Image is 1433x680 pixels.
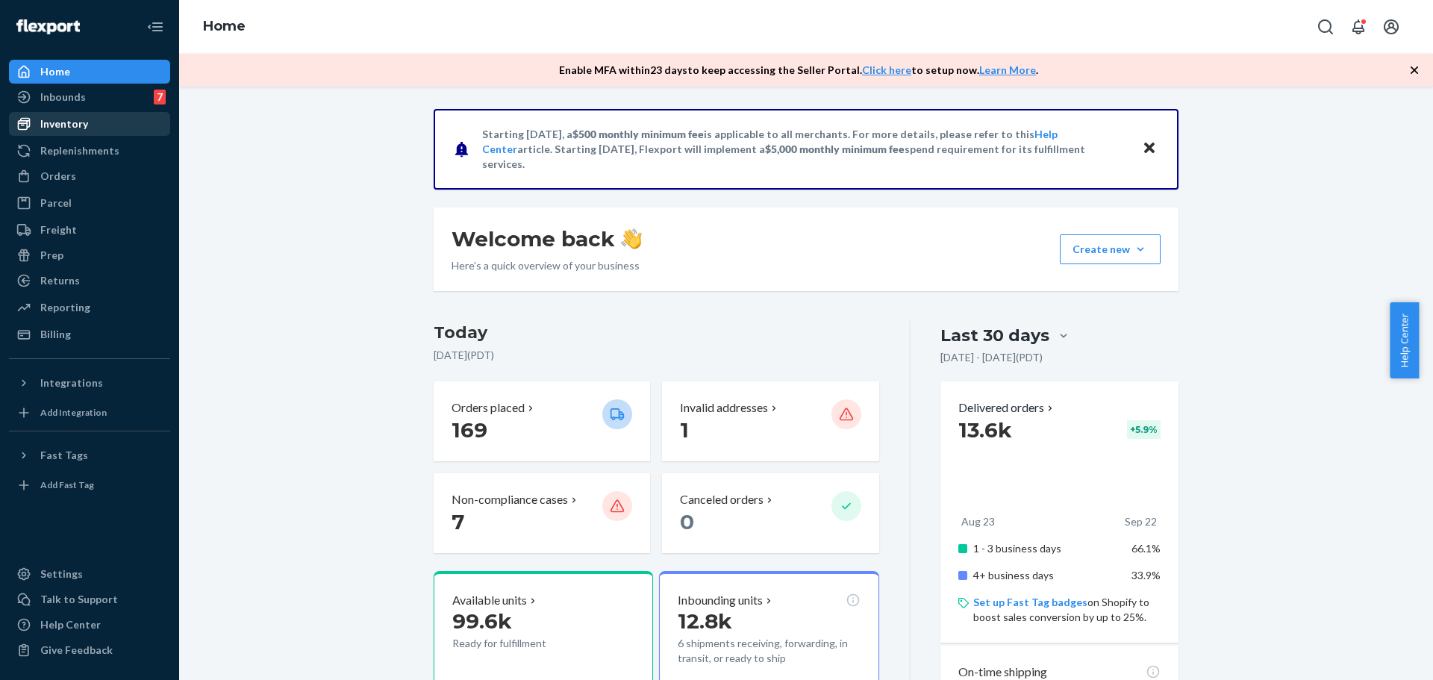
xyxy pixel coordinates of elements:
[40,643,113,658] div: Give Feedback
[191,5,257,49] ol: breadcrumbs
[154,90,166,105] div: 7
[452,399,525,417] p: Orders placed
[1060,234,1161,264] button: Create new
[40,116,88,131] div: Inventory
[40,222,77,237] div: Freight
[482,127,1128,172] p: Starting [DATE], a is applicable to all merchants. For more details, please refer to this article...
[973,568,1120,583] p: 4+ business days
[40,64,70,79] div: Home
[140,12,170,42] button: Close Navigation
[40,567,83,581] div: Settings
[940,350,1043,365] p: [DATE] - [DATE] ( PDT )
[678,636,860,666] p: 6 shipments receiving, forwarding, in transit, or ready to ship
[40,327,71,342] div: Billing
[16,19,80,34] img: Flexport logo
[9,60,170,84] a: Home
[40,406,107,419] div: Add Integration
[9,638,170,662] button: Give Feedback
[678,592,763,609] p: Inbounding units
[1140,138,1159,160] button: Close
[452,258,642,273] p: Here’s a quick overview of your business
[452,636,590,651] p: Ready for fulfillment
[1311,12,1340,42] button: Open Search Box
[662,381,878,461] button: Invalid addresses 1
[680,491,764,508] p: Canceled orders
[9,587,170,611] button: Talk to Support
[9,473,170,497] a: Add Fast Tag
[680,509,694,534] span: 0
[680,399,768,417] p: Invalid addresses
[452,417,487,443] span: 169
[40,478,94,491] div: Add Fast Tag
[9,85,170,109] a: Inbounds7
[452,491,568,508] p: Non-compliance cases
[9,139,170,163] a: Replenishments
[1390,302,1419,378] button: Help Center
[621,228,642,249] img: hand-wave emoji
[434,348,879,363] p: [DATE] ( PDT )
[40,248,63,263] div: Prep
[452,509,464,534] span: 7
[9,443,170,467] button: Fast Tags
[979,63,1036,76] a: Learn More
[9,191,170,215] a: Parcel
[9,613,170,637] a: Help Center
[203,18,246,34] a: Home
[452,592,527,609] p: Available units
[40,273,80,288] div: Returns
[9,322,170,346] a: Billing
[9,164,170,188] a: Orders
[434,473,650,553] button: Non-compliance cases 7
[9,562,170,586] a: Settings
[1343,12,1373,42] button: Open notifications
[40,143,119,158] div: Replenishments
[973,541,1120,556] p: 1 - 3 business days
[40,592,118,607] div: Talk to Support
[1131,542,1161,555] span: 66.1%
[434,321,879,345] h3: Today
[9,371,170,395] button: Integrations
[40,617,101,632] div: Help Center
[958,399,1056,417] button: Delivered orders
[765,143,905,155] span: $5,000 monthly minimum fee
[958,417,1012,443] span: 13.6k
[1127,420,1161,439] div: + 5.9 %
[9,243,170,267] a: Prep
[680,417,689,443] span: 1
[662,473,878,553] button: Canceled orders 0
[961,514,995,529] p: Aug 23
[452,225,642,252] h1: Welcome back
[9,401,170,425] a: Add Integration
[1125,514,1157,529] p: Sep 22
[9,218,170,242] a: Freight
[1376,12,1406,42] button: Open account menu
[434,381,650,461] button: Orders placed 169
[1131,569,1161,581] span: 33.9%
[9,269,170,293] a: Returns
[9,112,170,136] a: Inventory
[40,90,86,105] div: Inbounds
[40,300,90,315] div: Reporting
[973,596,1087,608] a: Set up Fast Tag badges
[572,128,704,140] span: $500 monthly minimum fee
[40,375,103,390] div: Integrations
[9,296,170,319] a: Reporting
[559,63,1038,78] p: Enable MFA within 23 days to keep accessing the Seller Portal. to setup now. .
[452,608,512,634] span: 99.6k
[40,196,72,210] div: Parcel
[940,324,1049,347] div: Last 30 days
[678,608,732,634] span: 12.8k
[40,169,76,184] div: Orders
[40,448,88,463] div: Fast Tags
[862,63,911,76] a: Click here
[973,595,1161,625] p: on Shopify to boost sales conversion by up to 25%.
